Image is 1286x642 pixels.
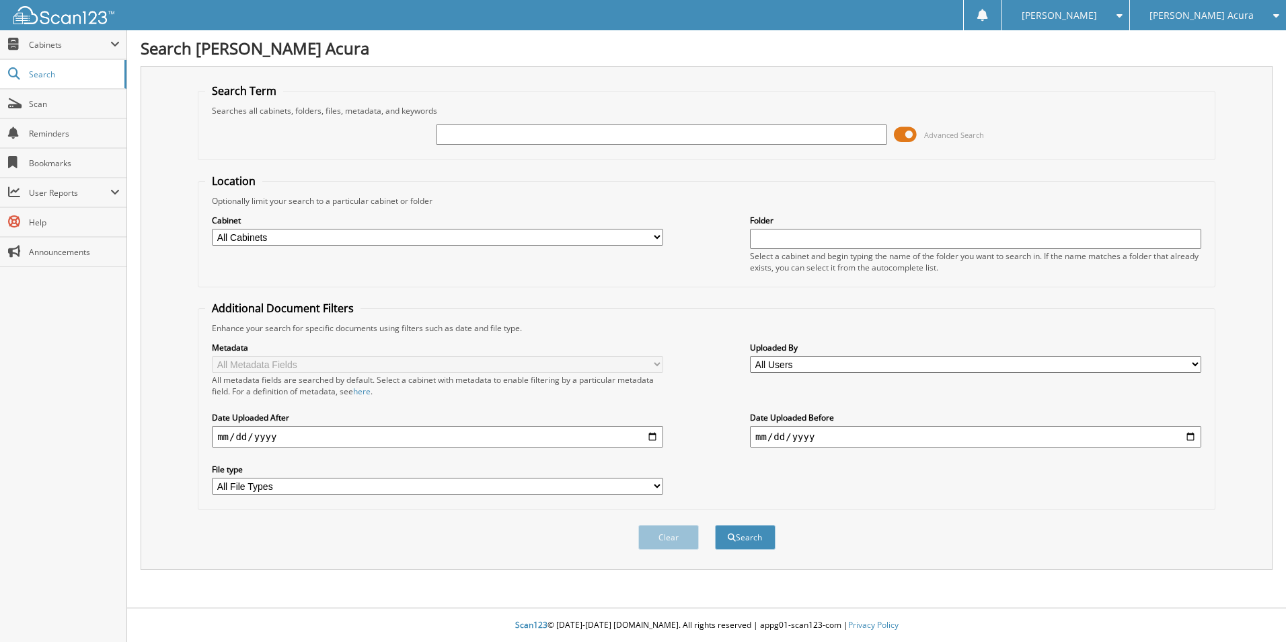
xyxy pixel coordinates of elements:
[212,215,663,226] label: Cabinet
[29,246,120,258] span: Announcements
[29,69,118,80] span: Search
[353,386,371,397] a: here
[29,39,110,50] span: Cabinets
[750,342,1201,353] label: Uploaded By
[638,525,699,550] button: Clear
[715,525,776,550] button: Search
[29,98,120,110] span: Scan
[127,609,1286,642] div: © [DATE]-[DATE] [DOMAIN_NAME]. All rights reserved | appg01-scan123-com |
[29,157,120,169] span: Bookmarks
[205,83,283,98] legend: Search Term
[13,6,114,24] img: scan123-logo-white.svg
[212,464,663,475] label: File type
[212,342,663,353] label: Metadata
[848,619,899,631] a: Privacy Policy
[750,250,1201,273] div: Select a cabinet and begin typing the name of the folder you want to search in. If the name match...
[141,37,1273,59] h1: Search [PERSON_NAME] Acura
[750,215,1201,226] label: Folder
[212,374,663,397] div: All metadata fields are searched by default. Select a cabinet with metadata to enable filtering b...
[750,426,1201,448] input: end
[29,217,120,228] span: Help
[205,195,1208,207] div: Optionally limit your search to a particular cabinet or folder
[205,105,1208,116] div: Searches all cabinets, folders, files, metadata, and keywords
[924,130,984,140] span: Advanced Search
[205,174,262,188] legend: Location
[205,322,1208,334] div: Enhance your search for specific documents using filters such as date and file type.
[1022,11,1097,20] span: [PERSON_NAME]
[750,412,1201,423] label: Date Uploaded Before
[205,301,361,316] legend: Additional Document Filters
[29,128,120,139] span: Reminders
[1149,11,1254,20] span: [PERSON_NAME] Acura
[29,187,110,199] span: User Reports
[212,412,663,423] label: Date Uploaded After
[212,426,663,448] input: start
[515,619,547,631] span: Scan123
